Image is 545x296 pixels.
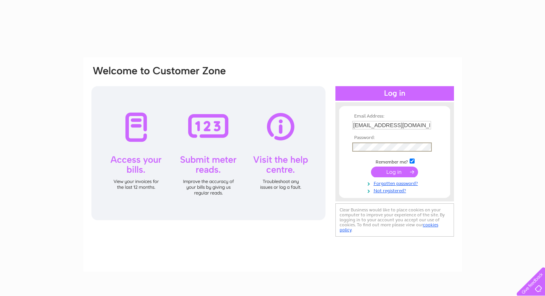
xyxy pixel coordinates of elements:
[335,203,454,237] div: Clear Business would like to place cookies on your computer to improve your experience of the sit...
[350,157,439,165] td: Remember me?
[350,135,439,141] th: Password:
[340,222,438,232] a: cookies policy
[352,186,439,194] a: Not registered?
[371,167,418,177] input: Submit
[352,179,439,186] a: Forgotten password?
[350,114,439,119] th: Email Address:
